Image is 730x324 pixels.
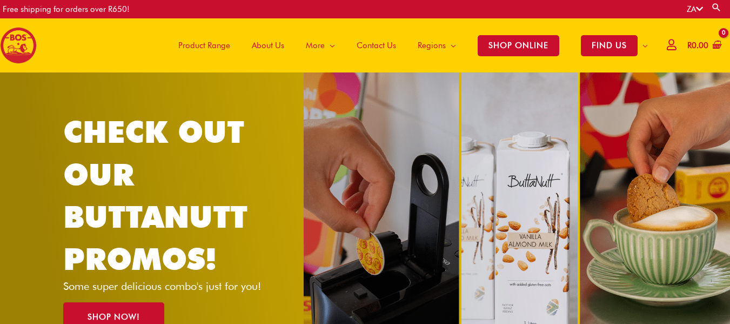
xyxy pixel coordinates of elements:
[295,18,346,72] a: More
[418,29,446,62] span: Regions
[306,29,325,62] span: More
[241,18,295,72] a: About Us
[88,313,140,321] span: SHOP NOW!
[346,18,407,72] a: Contact Us
[687,41,708,50] bdi: 0.00
[685,34,722,58] a: View Shopping Cart, empty
[581,35,638,56] span: FIND US
[252,29,284,62] span: About Us
[687,41,692,50] span: R
[357,29,396,62] span: Contact Us
[168,18,241,72] a: Product Range
[159,18,659,72] nav: Site Navigation
[178,29,230,62] span: Product Range
[63,114,247,277] a: CHECK OUT OUR BUTTANUTT PROMOS!
[711,2,722,12] a: Search button
[63,281,280,292] p: Some super delicious combo's just for you!
[407,18,467,72] a: Regions
[467,18,570,72] a: SHOP ONLINE
[687,4,703,14] a: ZA
[478,35,559,56] span: SHOP ONLINE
